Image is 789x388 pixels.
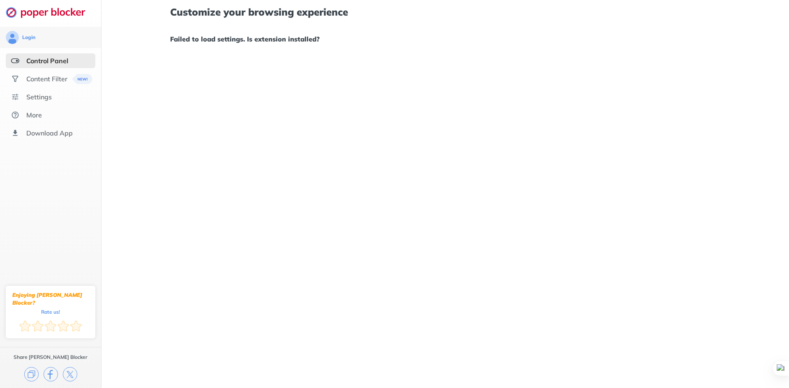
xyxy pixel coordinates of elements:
[11,93,19,101] img: settings.svg
[170,34,720,44] h1: Failed to load settings. Is extension installed?
[26,57,68,65] div: Control Panel
[11,129,19,137] img: download-app.svg
[11,57,19,65] img: features-selected.svg
[63,367,77,381] img: x.svg
[11,75,19,83] img: social.svg
[11,111,19,119] img: about.svg
[70,74,90,84] img: menuBanner.svg
[26,111,42,119] div: More
[22,34,35,41] div: Login
[6,31,19,44] img: avatar.svg
[41,310,60,314] div: Rate us!
[170,7,720,17] h1: Customize your browsing experience
[12,291,89,307] div: Enjoying [PERSON_NAME] Blocker?
[26,75,67,83] div: Content Filter
[6,7,94,18] img: logo-webpage.svg
[44,367,58,381] img: facebook.svg
[24,367,39,381] img: copy.svg
[26,129,73,137] div: Download App
[26,93,52,101] div: Settings
[14,354,88,360] div: Share [PERSON_NAME] Blocker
